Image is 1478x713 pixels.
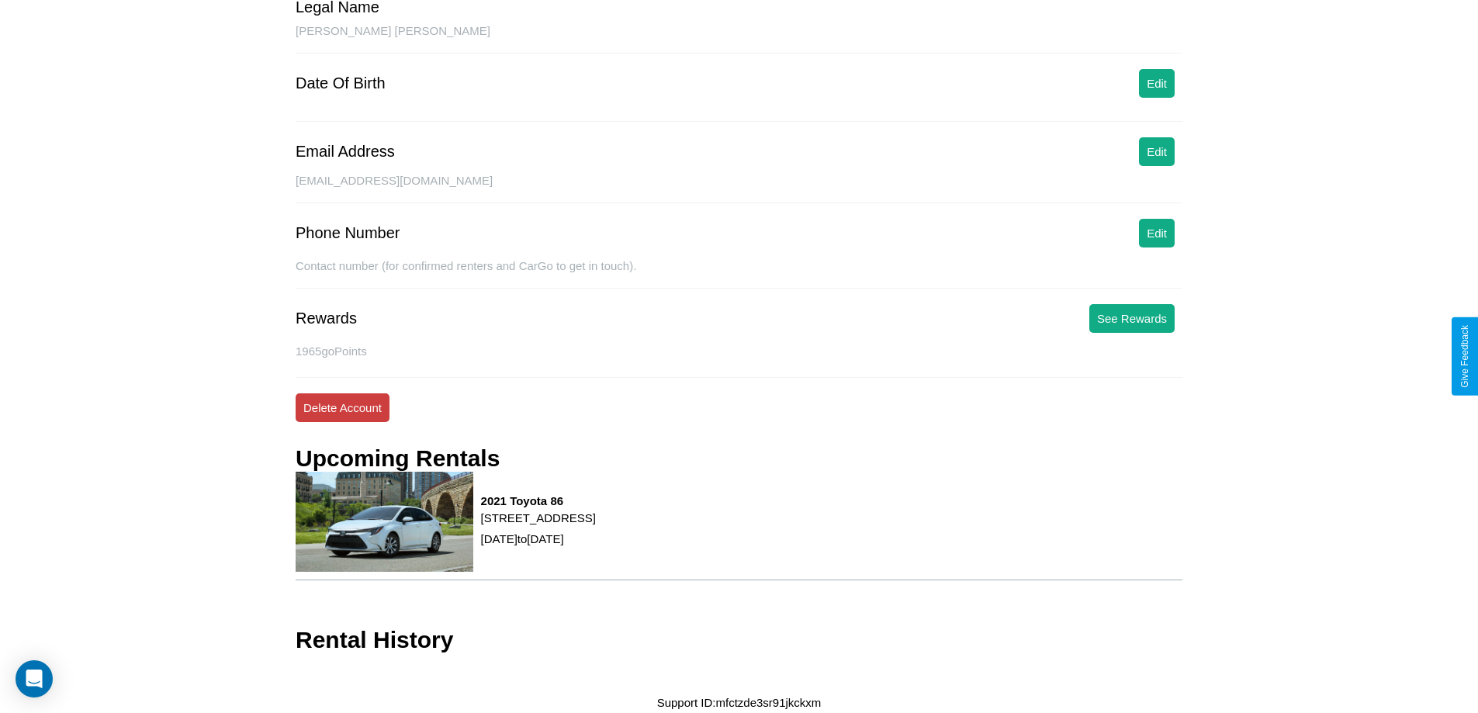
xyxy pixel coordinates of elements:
[1459,325,1470,388] div: Give Feedback
[1089,304,1175,333] button: See Rewards
[296,393,389,422] button: Delete Account
[1139,69,1175,98] button: Edit
[16,660,53,697] div: Open Intercom Messenger
[296,259,1182,289] div: Contact number (for confirmed renters and CarGo to get in touch).
[1139,137,1175,166] button: Edit
[296,445,500,472] h3: Upcoming Rentals
[481,494,596,507] h3: 2021 Toyota 86
[657,692,822,713] p: Support ID: mfctzde3sr91jkckxm
[296,627,453,653] h3: Rental History
[481,528,596,549] p: [DATE] to [DATE]
[296,310,357,327] div: Rewards
[296,224,400,242] div: Phone Number
[481,507,596,528] p: [STREET_ADDRESS]
[296,341,1182,362] p: 1965 goPoints
[296,24,1182,54] div: [PERSON_NAME] [PERSON_NAME]
[296,74,386,92] div: Date Of Birth
[296,143,395,161] div: Email Address
[1139,219,1175,247] button: Edit
[296,174,1182,203] div: [EMAIL_ADDRESS][DOMAIN_NAME]
[296,472,473,572] img: rental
